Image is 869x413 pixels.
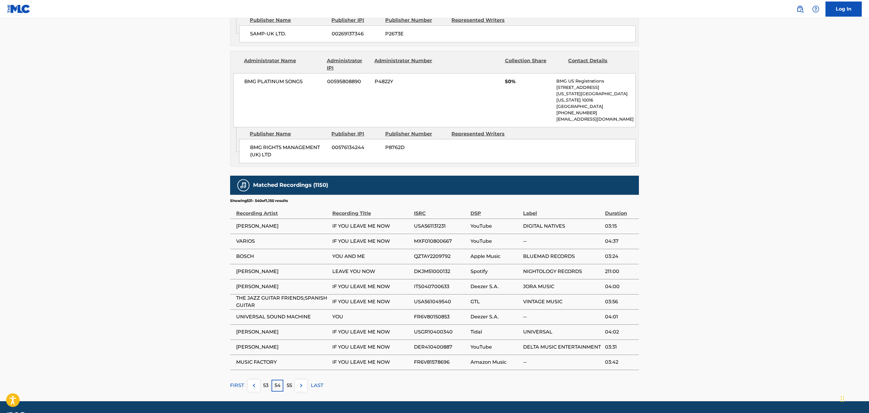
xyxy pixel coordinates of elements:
[414,359,467,366] span: FR6V81578696
[236,253,329,260] span: BOSCH
[250,382,258,389] img: left
[470,313,520,320] span: Deezer S.A.
[605,253,636,260] span: 03:24
[385,30,447,37] span: P2673E
[605,359,636,366] span: 03:42
[470,359,520,366] span: Amazon Music
[556,103,635,110] p: [GEOGRAPHIC_DATA]
[332,30,381,37] span: 00269137346
[298,382,305,389] img: right
[556,78,635,84] p: BMG US Registrations
[605,313,636,320] span: 04:01
[523,298,602,305] span: VINTAGE MUSIC
[605,328,636,336] span: 04:02
[327,57,370,72] div: Administrator IPI
[332,144,381,151] span: 00576134244
[470,203,520,217] div: DSP
[523,283,602,290] span: JORA MUSIC
[810,3,822,15] div: Help
[332,283,411,290] span: IF YOU LEAVE ME NOW
[327,78,370,85] span: 00595808890
[839,384,869,413] iframe: Chat Widget
[556,116,635,122] p: [EMAIL_ADDRESS][DOMAIN_NAME]
[236,223,329,230] span: [PERSON_NAME]
[605,268,636,275] span: 211:00
[7,5,31,13] img: MLC Logo
[385,130,447,138] div: Publisher Number
[374,57,433,72] div: Administrator Number
[414,253,467,260] span: QZTAY2209792
[236,294,329,309] span: THE JAZZ GUITAR FRIENDS;SPANISH GUITAR
[230,198,288,203] p: Showing 531 - 540 of 1,150 results
[332,253,411,260] span: YOU AND ME
[236,359,329,366] span: MUSIC FACTORY
[812,5,819,13] img: help
[332,313,411,320] span: YOU
[240,182,247,189] img: Matched Recordings
[523,313,602,320] span: --
[332,343,411,351] span: IF YOU LEAVE ME NOW
[794,3,806,15] a: Public Search
[414,223,467,230] span: USA561131231
[250,130,327,138] div: Publisher Name
[825,2,862,17] a: Log In
[605,343,636,351] span: 03:31
[385,144,447,151] span: P8762D
[605,203,636,217] div: Duration
[605,238,636,245] span: 04:37
[414,268,467,275] span: DKJM51000132
[556,91,635,103] p: [US_STATE][GEOGRAPHIC_DATA][US_STATE] 10016
[470,238,520,245] span: YouTube
[414,283,467,290] span: ITS040700633
[332,359,411,366] span: IF YOU LEAVE ME NOW
[414,343,467,351] span: DER410400887
[275,382,281,389] p: 54
[470,328,520,336] span: Tidal
[568,57,627,72] div: Contact Details
[332,298,411,305] span: IF YOU LEAVE ME NOW
[523,253,602,260] span: BLUEMAD RECORDS
[414,328,467,336] span: USGR10400340
[236,343,329,351] span: [PERSON_NAME]
[236,268,329,275] span: [PERSON_NAME]
[470,283,520,290] span: Deezer S.A.
[556,110,635,116] p: [PHONE_NUMBER]
[796,5,804,13] img: search
[470,223,520,230] span: YouTube
[332,223,411,230] span: IF YOU LEAVE ME NOW
[375,78,433,85] span: P4822Y
[236,203,329,217] div: Recording Artist
[332,238,411,245] span: IF YOU LEAVE ME NOW
[414,203,467,217] div: ISRC
[505,57,564,72] div: Collection Share
[236,313,329,320] span: UNIVERSAL SOUND MACHINE
[523,223,602,230] span: DIGITAL NATIVES
[250,17,327,24] div: Publisher Name
[287,382,292,389] p: 55
[230,382,244,389] p: FIRST
[236,328,329,336] span: [PERSON_NAME]
[250,30,327,37] span: SAMP-UK LTD.
[250,144,327,158] span: BMG RIGHTS MANAGEMENT (UK) LTD
[414,238,467,245] span: MXF010800667
[332,328,411,336] span: IF YOU LEAVE ME NOW
[470,298,520,305] span: GTL
[244,57,322,72] div: Administrator Name
[523,238,602,245] span: --
[523,343,602,351] span: DELTA MUSIC ENTERTAINMENT
[605,223,636,230] span: 03:15
[244,78,323,85] span: BMG PLATINUM SONGS
[605,298,636,305] span: 03:56
[236,283,329,290] span: [PERSON_NAME]
[505,78,552,85] span: 50%
[414,298,467,305] span: USA561049540
[470,343,520,351] span: YouTube
[253,182,328,189] h5: Matched Recordings (1150)
[451,17,513,24] div: Represented Writers
[332,203,411,217] div: Recording Title
[236,238,329,245] span: VARIOS
[414,313,467,320] span: FR6V80150853
[385,17,447,24] div: Publisher Number
[523,203,602,217] div: Label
